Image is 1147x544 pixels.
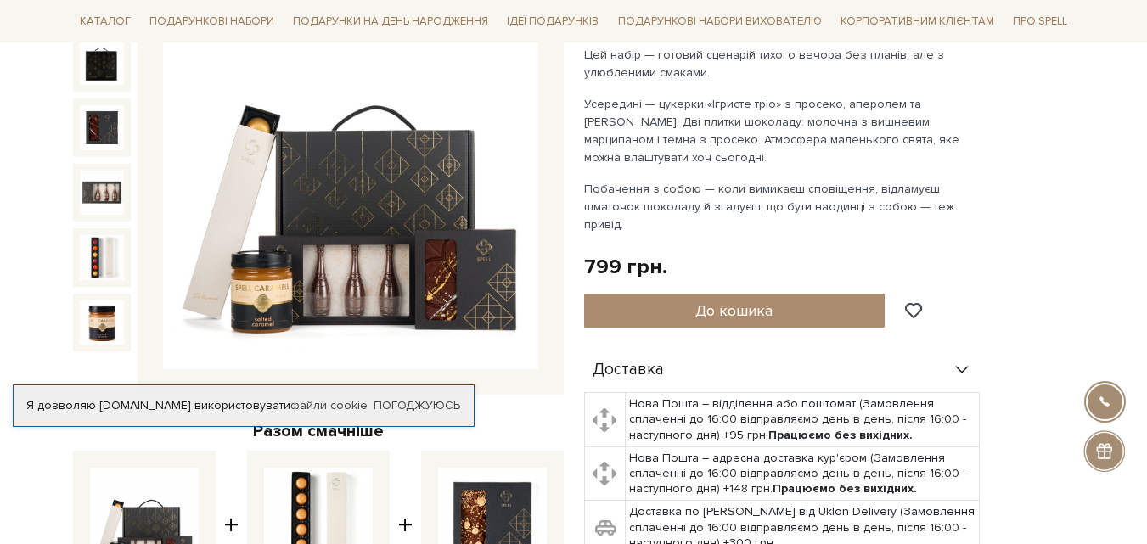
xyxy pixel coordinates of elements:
[625,393,979,447] td: Нова Пошта – відділення або поштомат (Замовлення сплаченні до 16:00 відправляємо день в день, піс...
[695,301,773,320] span: До кошика
[584,180,982,233] p: Побачення з собою — коли вимикаєш сповіщення, відламуєш шматочок шоколаду й згадуєш, що бути наод...
[80,105,124,149] img: Подарунок Побачення з собою
[1006,8,1074,35] a: Про Spell
[290,398,368,412] a: файли cookie
[80,235,124,279] img: Подарунок Побачення з собою
[834,7,1001,36] a: Корпоративним клієнтам
[374,398,460,413] a: Погоджуюсь
[584,294,886,328] button: До кошика
[500,8,605,35] a: Ідеї подарунків
[73,420,564,442] div: Разом смачніше
[73,8,138,35] a: Каталог
[625,446,979,501] td: Нова Пошта – адресна доставка кур'єром (Замовлення сплаченні до 16:00 відправляємо день в день, п...
[80,300,124,345] img: Подарунок Побачення з собою
[143,8,281,35] a: Подарункові набори
[80,41,124,85] img: Подарунок Побачення з собою
[584,254,667,280] div: 799 грн.
[768,428,913,442] b: Працюємо без вихідних.
[80,171,124,215] img: Подарунок Побачення з собою
[286,8,495,35] a: Подарунки на День народження
[773,481,917,496] b: Працюємо без вихідних.
[611,7,829,36] a: Подарункові набори вихователю
[593,362,664,378] span: Доставка
[14,398,474,413] div: Я дозволяю [DOMAIN_NAME] використовувати
[584,95,982,166] p: Усередині — цукерки «Ігристе тріо» з просеко, аперолем та [PERSON_NAME]. Дві плитки шоколаду: мол...
[584,46,982,81] p: Цей набір — готовий сценарій тихого вечора без планів, але з улюбленими смаками.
